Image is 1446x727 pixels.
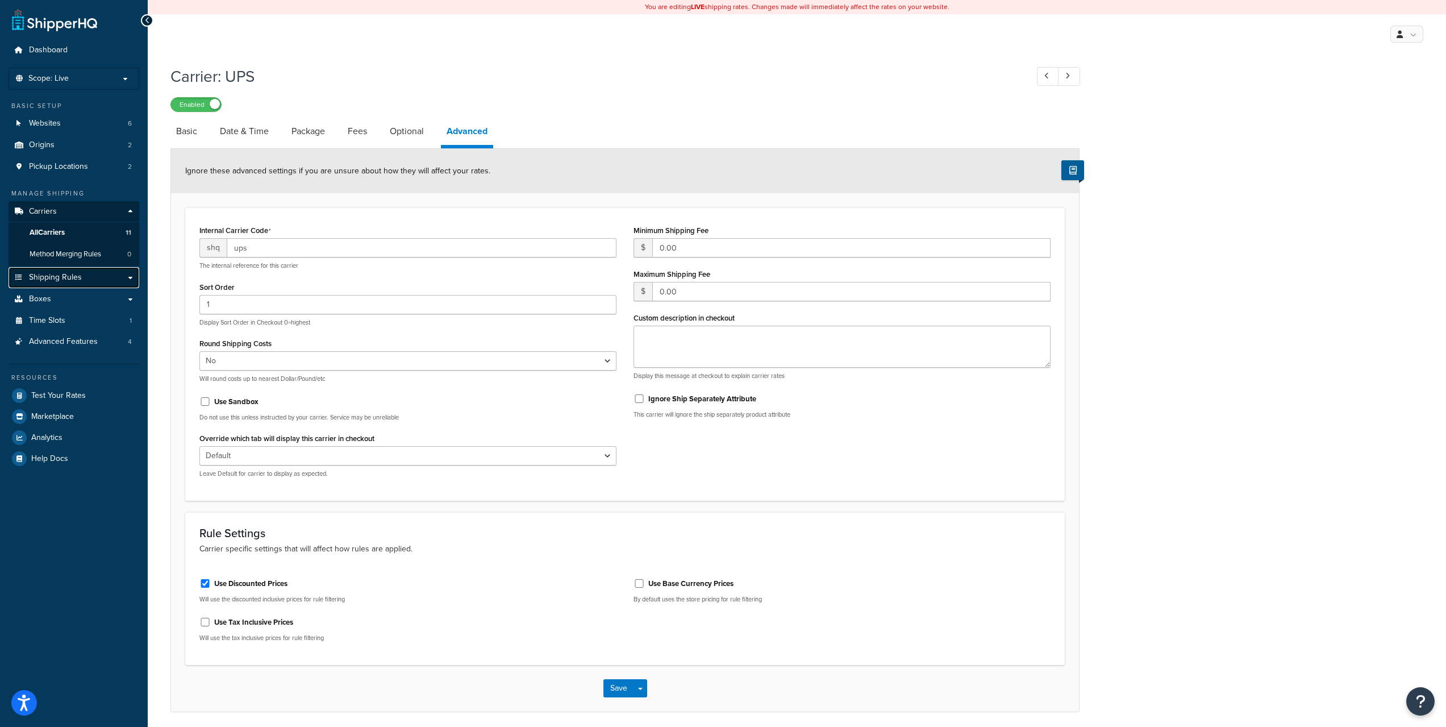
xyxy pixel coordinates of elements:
span: Pickup Locations [29,162,88,172]
a: Test Your Rates [9,385,139,406]
p: This carrier will ignore the ship separately product attribute [634,410,1051,419]
span: 4 [128,337,132,347]
h1: Carrier: UPS [170,65,1016,88]
span: 0 [127,250,131,259]
li: Method Merging Rules [9,244,139,265]
label: Override which tab will display this carrier in checkout [199,434,374,443]
span: Boxes [29,294,51,304]
a: Fees [342,118,373,145]
p: Do not use this unless instructed by your carrier. Service may be unreliable [199,413,616,422]
p: Carrier specific settings that will affect how rules are applied. [199,543,1051,555]
h3: Rule Settings [199,527,1051,539]
a: Pickup Locations2 [9,156,139,177]
span: Time Slots [29,316,65,326]
span: Help Docs [31,454,68,464]
a: Marketplace [9,406,139,427]
span: Origins [29,140,55,150]
li: Origins [9,135,139,156]
a: Package [286,118,331,145]
a: Previous Record [1037,67,1059,86]
a: Origins2 [9,135,139,156]
span: 2 [128,140,132,150]
p: Display Sort Order in Checkout 0=highest [199,318,616,327]
label: Sort Order [199,283,235,292]
span: All Carriers [30,228,65,238]
p: Leave Default for carrier to display as expected. [199,470,616,478]
span: Dashboard [29,45,68,55]
div: Manage Shipping [9,189,139,198]
a: Websites6 [9,113,139,134]
p: Will use the tax inclusive prices for rule filtering [199,634,616,642]
label: Internal Carrier Code [199,226,271,235]
label: Use Discounted Prices [214,579,287,589]
a: Analytics [9,427,139,448]
label: Use Base Currency Prices [648,579,734,589]
span: 2 [128,162,132,172]
span: Method Merging Rules [30,250,101,259]
span: Shipping Rules [29,273,82,283]
li: Pickup Locations [9,156,139,177]
p: The internal reference for this carrier [199,261,616,270]
label: Maximum Shipping Fee [634,270,710,279]
div: Resources [9,373,139,383]
span: Websites [29,119,61,128]
span: Marketplace [31,412,74,422]
li: Carriers [9,201,139,266]
a: Time Slots1 [9,310,139,331]
p: Display this message at checkout to explain carrier rates [634,372,1051,380]
label: Minimum Shipping Fee [634,226,709,235]
li: Websites [9,113,139,134]
button: Open Resource Center [1406,687,1435,716]
label: Enabled [171,98,221,111]
a: Basic [170,118,203,145]
p: Will round costs up to nearest Dollar/Pound/etc [199,375,616,383]
span: Carriers [29,207,57,217]
label: Ignore Ship Separately Attribute [648,394,756,404]
a: Help Docs [9,448,139,469]
div: Basic Setup [9,101,139,111]
a: Next Record [1058,67,1080,86]
span: Advanced Features [29,337,98,347]
label: Round Shipping Costs [199,339,272,348]
span: $ [634,238,652,257]
label: Custom description in checkout [634,314,735,322]
p: By default uses the store pricing for rule filtering [634,595,1051,604]
a: Dashboard [9,40,139,61]
span: shq [199,238,227,257]
button: Save [603,679,634,697]
a: Shipping Rules [9,267,139,288]
li: Advanced Features [9,331,139,352]
li: Time Slots [9,310,139,331]
a: Optional [384,118,430,145]
span: 6 [128,119,132,128]
span: Scope: Live [28,74,69,84]
button: Show Help Docs [1061,160,1084,180]
a: AllCarriers11 [9,222,139,243]
span: Ignore these advanced settings if you are unsure about how they will affect your rates. [185,165,490,177]
a: Date & Time [214,118,274,145]
a: Advanced [441,118,493,148]
a: Carriers [9,201,139,222]
span: Test Your Rates [31,391,86,401]
span: 1 [130,316,132,326]
a: Advanced Features4 [9,331,139,352]
span: $ [634,282,652,301]
b: LIVE [691,2,705,12]
span: 11 [126,228,131,238]
label: Use Tax Inclusive Prices [214,617,293,628]
span: Analytics [31,433,62,443]
a: Boxes [9,289,139,310]
label: Use Sandbox [214,397,259,407]
a: Method Merging Rules0 [9,244,139,265]
p: Will use the discounted inclusive prices for rule filtering [199,595,616,604]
